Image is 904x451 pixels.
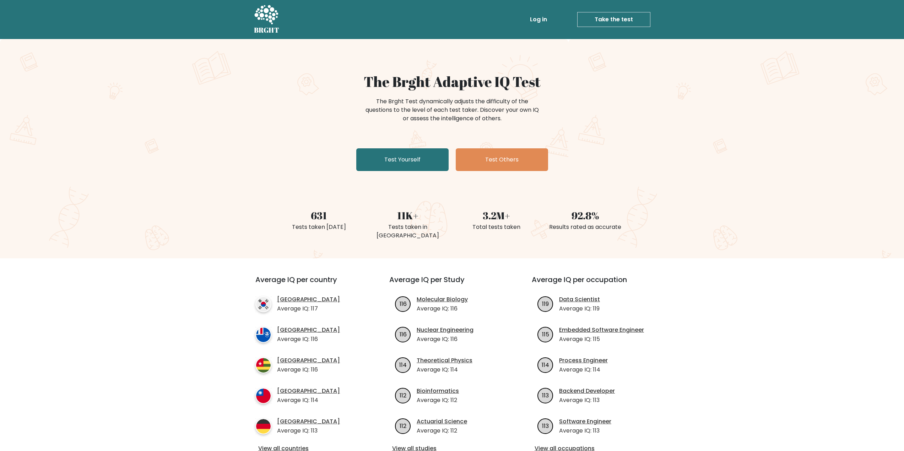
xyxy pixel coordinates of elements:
[277,304,340,313] p: Average IQ: 117
[277,356,340,365] a: [GEOGRAPHIC_DATA]
[400,422,406,430] text: 112
[255,296,271,312] img: country
[277,417,340,426] a: [GEOGRAPHIC_DATA]
[279,208,359,223] div: 631
[559,335,644,343] p: Average IQ: 115
[368,208,448,223] div: 11K+
[545,223,626,231] div: Results rated as accurate
[417,387,459,395] a: Bioinformatics
[417,326,473,334] a: Nuclear Engineering
[255,327,271,343] img: country
[368,223,448,240] div: Tests taken in [GEOGRAPHIC_DATA]
[545,208,626,223] div: 92.8%
[417,427,467,435] p: Average IQ: 112
[532,275,657,292] h3: Average IQ per occupation
[400,330,407,338] text: 116
[389,275,515,292] h3: Average IQ per Study
[400,299,407,308] text: 116
[542,330,549,338] text: 115
[542,422,549,430] text: 113
[356,148,449,171] a: Test Yourself
[417,417,467,426] a: Actuarial Science
[417,365,472,374] p: Average IQ: 114
[527,12,550,27] a: Log in
[277,365,340,374] p: Average IQ: 116
[559,396,615,405] p: Average IQ: 113
[277,326,340,334] a: [GEOGRAPHIC_DATA]
[255,418,271,434] img: country
[417,295,468,304] a: Molecular Biology
[254,26,280,34] h5: BRGHT
[559,387,615,395] a: Backend Developer
[542,361,549,369] text: 114
[279,223,359,231] div: Tests taken [DATE]
[559,427,611,435] p: Average IQ: 113
[417,304,468,313] p: Average IQ: 116
[542,391,549,399] text: 113
[559,356,608,365] a: Process Engineer
[577,12,650,27] a: Take the test
[456,208,537,223] div: 3.2M+
[417,335,473,343] p: Average IQ: 116
[559,304,600,313] p: Average IQ: 119
[255,357,271,373] img: country
[559,326,644,334] a: Embedded Software Engineer
[456,223,537,231] div: Total tests taken
[254,3,280,36] a: BRGHT
[417,396,459,405] p: Average IQ: 112
[277,387,340,395] a: [GEOGRAPHIC_DATA]
[399,361,407,369] text: 114
[559,417,611,426] a: Software Engineer
[559,365,608,374] p: Average IQ: 114
[277,427,340,435] p: Average IQ: 113
[559,295,600,304] a: Data Scientist
[456,148,548,171] a: Test Others
[542,299,549,308] text: 119
[417,356,472,365] a: Theoretical Physics
[277,335,340,343] p: Average IQ: 116
[277,396,340,405] p: Average IQ: 114
[400,391,406,399] text: 112
[363,97,541,123] div: The Brght Test dynamically adjusts the difficulty of the questions to the level of each test take...
[277,295,340,304] a: [GEOGRAPHIC_DATA]
[279,73,626,90] h1: The Brght Adaptive IQ Test
[255,275,364,292] h3: Average IQ per country
[255,388,271,404] img: country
